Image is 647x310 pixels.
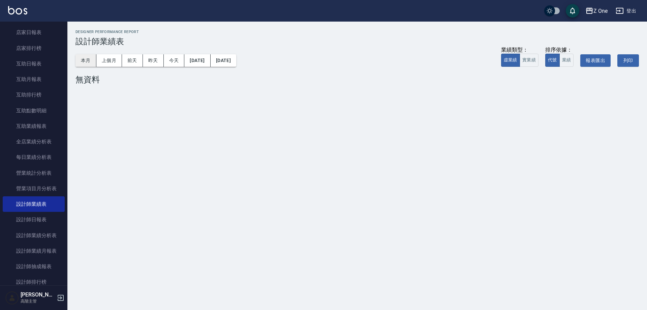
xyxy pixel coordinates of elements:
[3,56,65,72] a: 互助日報表
[21,291,55,298] h5: [PERSON_NAME]
[3,149,65,165] a: 每日業績分析表
[3,196,65,212] a: 設計師業績表
[3,134,65,149] a: 全店業績分析表
[3,228,65,243] a: 設計師業績分析表
[3,243,65,259] a: 設計師業績月報表
[3,25,65,40] a: 店家日報表
[3,103,65,118] a: 互助點數明細
[21,298,55,304] p: 高階主管
[3,181,65,196] a: 營業項目月分析表
[593,7,608,15] div: Z One
[3,212,65,227] a: 設計師日報表
[3,87,65,103] a: 互助排行榜
[580,54,611,67] button: 報表匯出
[122,54,143,67] button: 前天
[501,54,520,67] button: 虛業績
[501,47,538,54] div: 業績類型：
[566,4,579,18] button: save
[583,4,610,18] button: Z One
[8,6,27,15] img: Logo
[617,54,639,67] button: 列印
[3,165,65,181] a: 營業統計分析表
[75,30,639,34] h2: Designer Performance Report
[545,54,560,67] button: 代號
[75,75,639,84] div: 無資料
[75,54,96,67] button: 本月
[545,47,574,54] div: 排序依據：
[96,54,122,67] button: 上個月
[3,118,65,134] a: 互助業績報表
[5,291,19,305] img: Person
[3,72,65,87] a: 互助月報表
[211,54,236,67] button: [DATE]
[184,54,210,67] button: [DATE]
[164,54,185,67] button: 今天
[520,54,538,67] button: 實業績
[613,5,639,17] button: 登出
[3,40,65,56] a: 店家排行榜
[75,37,639,46] h3: 設計師業績表
[3,274,65,290] a: 設計師排行榜
[143,54,164,67] button: 昨天
[559,54,574,67] button: 業績
[3,259,65,274] a: 設計師抽成報表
